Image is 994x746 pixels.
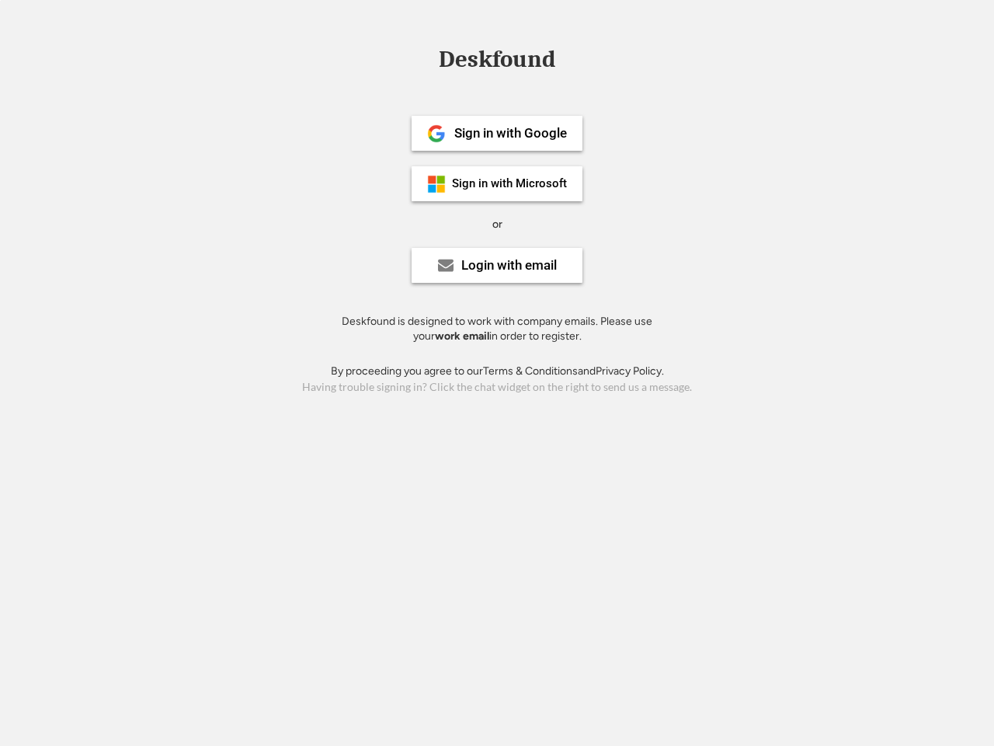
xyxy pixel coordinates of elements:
div: Login with email [461,259,557,272]
div: By proceeding you agree to our and [331,364,664,379]
div: Deskfound [431,47,563,71]
a: Terms & Conditions [483,364,578,378]
a: Privacy Policy. [596,364,664,378]
div: Deskfound is designed to work with company emails. Please use your in order to register. [322,314,672,344]
strong: work email [435,329,489,343]
img: ms-symbollockup_mssymbol_19.png [427,175,446,193]
div: Sign in with Microsoft [452,178,567,190]
div: Sign in with Google [454,127,567,140]
div: or [492,217,502,232]
img: 1024px-Google__G__Logo.svg.png [427,124,446,143]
